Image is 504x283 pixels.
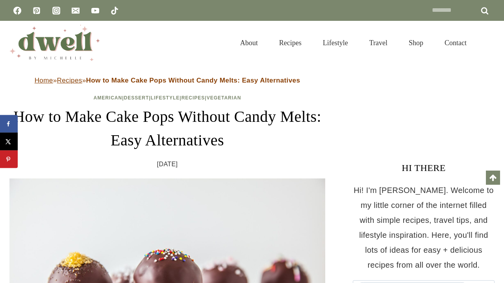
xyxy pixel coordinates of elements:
a: YouTube [87,3,103,18]
a: Pinterest [29,3,44,18]
a: About [230,29,269,57]
a: Lifestyle [312,29,359,57]
span: » » [35,77,300,84]
a: TikTok [107,3,122,18]
p: Hi! I'm [PERSON_NAME]. Welcome to my little corner of the internet filled with simple recipes, tr... [353,183,495,272]
nav: Primary Navigation [230,29,477,57]
span: | | | | [94,95,241,101]
a: Facebook [9,3,25,18]
a: American [94,95,122,101]
a: Recipes [182,95,205,101]
a: Scroll to top [486,171,500,185]
a: Contact [434,29,477,57]
a: Email [68,3,83,18]
a: Home [35,77,53,84]
h3: HI THERE [353,161,495,175]
a: Vegetarian [207,95,241,101]
a: Dessert [124,95,149,101]
button: View Search Form [481,36,495,50]
h1: How to Make Cake Pops Without Candy Melts: Easy Alternatives [9,105,325,152]
a: Shop [398,29,434,57]
a: Instagram [48,3,64,18]
a: Lifestyle [151,95,180,101]
img: DWELL by michelle [9,25,100,61]
a: Travel [359,29,398,57]
a: Recipes [269,29,312,57]
a: Recipes [57,77,82,84]
strong: How to Make Cake Pops Without Candy Melts: Easy Alternatives [86,77,300,84]
time: [DATE] [157,158,178,170]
